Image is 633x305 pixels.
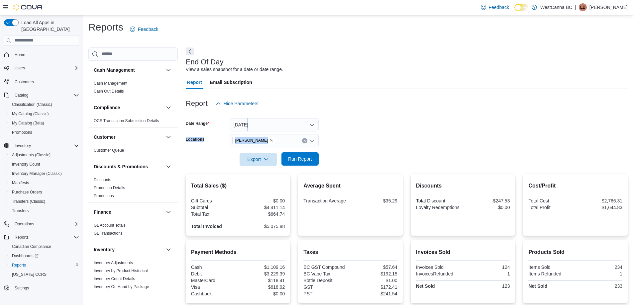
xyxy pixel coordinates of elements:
[12,272,47,277] span: [US_STATE] CCRS
[94,185,125,191] span: Promotion Details
[352,265,397,270] div: $57.64
[94,81,127,86] span: Cash Management
[19,19,79,33] span: Load All Apps in [GEOGRAPHIC_DATA]
[12,64,28,72] button: Users
[7,128,82,137] button: Promotions
[12,91,31,99] button: Catalog
[416,271,462,276] div: InvoicesRefunded
[191,205,237,210] div: Subtotal
[94,148,124,153] a: Customer Queue
[94,118,159,123] span: OCS Transaction Submission Details
[12,78,37,86] a: Customers
[464,283,510,289] div: 123
[580,3,585,11] span: EB
[9,188,79,196] span: Purchase Orders
[12,77,79,86] span: Customers
[7,178,82,188] button: Manifests
[12,208,29,213] span: Transfers
[191,265,237,270] div: Cash
[94,177,111,183] span: Discounts
[9,110,52,118] a: My Catalog (Classic)
[12,233,31,241] button: Reports
[12,220,79,228] span: Operations
[575,3,576,11] p: |
[94,231,123,236] a: GL Transactions
[191,271,237,276] div: Debit
[191,291,237,296] div: Cashback
[12,111,49,116] span: My Catalog (Classic)
[186,100,208,108] h3: Report
[7,197,82,206] button: Transfers (Classic)
[9,101,55,109] a: Classification (Classic)
[577,271,622,276] div: 1
[303,278,349,283] div: Bottle Deposit
[352,284,397,290] div: $172.41
[9,119,47,127] a: My Catalog (Beta)
[138,26,158,33] span: Feedback
[303,182,397,190] h2: Average Spent
[9,119,79,127] span: My Catalog (Beta)
[186,121,209,126] label: Date Range
[303,284,349,290] div: GST
[12,91,79,99] span: Catalog
[94,163,163,170] button: Discounts & Promotions
[9,261,79,269] span: Reports
[191,278,237,283] div: MasterCard
[9,179,79,187] span: Manifests
[94,246,163,253] button: Inventory
[12,284,32,292] a: Settings
[9,270,49,278] a: [US_STATE] CCRS
[7,188,82,197] button: Purchase Orders
[88,221,178,240] div: Finance
[239,205,285,210] div: $4,411.14
[94,268,148,273] span: Inventory by Product Historical
[164,208,172,216] button: Finance
[94,89,124,94] a: Cash Out Details
[12,102,52,107] span: Classification (Classic)
[540,3,572,11] p: WestCanna BC
[88,79,178,98] div: Cash Management
[12,199,45,204] span: Transfers (Classic)
[9,151,79,159] span: Adjustments (Classic)
[528,265,574,270] div: Items Sold
[15,285,29,291] span: Settings
[1,141,82,150] button: Inventory
[12,244,51,249] span: Canadian Compliance
[9,270,79,278] span: Washington CCRS
[164,104,172,112] button: Compliance
[15,235,29,240] span: Reports
[577,283,622,289] div: 233
[528,198,574,203] div: Total Cost
[7,109,82,118] button: My Catalog (Classic)
[1,50,82,59] button: Home
[94,209,163,215] button: Finance
[164,246,172,254] button: Inventory
[352,198,397,203] div: $35.29
[528,283,547,289] strong: Net Sold
[528,182,622,190] h2: Cost/Profit
[302,138,307,143] button: Clear input
[12,120,44,126] span: My Catalog (Beta)
[239,224,285,229] div: $5,075.88
[12,253,39,259] span: Dashboards
[303,291,349,296] div: PST
[94,134,163,140] button: Customer
[12,152,51,158] span: Adjustments (Classic)
[7,270,82,279] button: [US_STATE] CCRS
[528,205,574,210] div: Total Profit
[186,66,283,73] div: View a sales snapshot for a date or date range.
[191,211,237,217] div: Total Tax
[303,248,397,256] h2: Taxes
[1,91,82,100] button: Catalog
[269,138,273,142] button: Remove WestCanna - Robson from selection in this group
[12,64,79,72] span: Users
[489,4,509,11] span: Feedback
[94,260,133,266] span: Inventory Adjustments
[464,198,510,203] div: -$247.53
[9,170,64,178] a: Inventory Manager (Classic)
[9,243,54,251] a: Canadian Compliance
[94,223,126,228] span: GL Account Totals
[94,193,114,198] span: Promotions
[416,248,510,256] h2: Invoices Sold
